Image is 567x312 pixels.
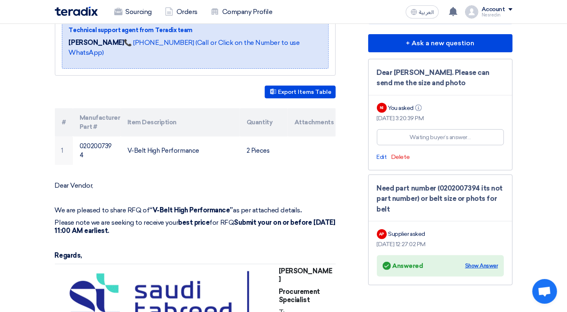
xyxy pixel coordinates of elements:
strong: Procurement Specialist [279,288,320,304]
p: Please note we are seeking to receive your for RFQ [55,219,336,235]
th: Attachments [288,108,336,137]
td: 1 [55,137,73,165]
a: 📞 [PHONE_NUMBER] (Call or Click on the Number to use WhatsApp) [69,39,300,56]
div: Show Answer [465,262,498,270]
img: profile_test.png [465,5,478,19]
button: + Ask a new question [368,34,513,52]
div: Need part number (0202007394 its not part number) or belt size or phots for belt [377,183,504,215]
strong: [PERSON_NAME] [69,39,124,47]
div: Nesredin [482,13,513,17]
th: # [55,108,73,137]
th: Manufacturer Part # [73,108,121,137]
div: Account [482,6,505,13]
div: Answered [383,260,423,272]
div: Waiting buyer’s answer… [410,133,471,142]
th: Quantity [240,108,288,137]
a: Company Profile [204,3,279,21]
div: Dear [PERSON_NAME]. Please can send me the size and photo [377,68,504,88]
strong: Submit your on or before [DATE] 11:00 AM earliest. [55,219,335,235]
strong: . [300,206,302,214]
div: NI [377,103,387,113]
p: Dear Vendor, [55,182,336,190]
td: 2 Pieces [240,137,288,165]
img: Teradix logo [55,7,98,16]
p: We are pleased to share RFQ of as per attached details [55,206,336,214]
a: Orders [158,3,204,21]
td: 0202007394 [73,137,121,165]
strong: Regards, [55,251,82,259]
div: Technical support agent from Teradix team [69,26,322,35]
strong: [PERSON_NAME] [279,267,332,283]
span: Edit [377,154,387,161]
div: Supplier asked [388,230,425,238]
a: Open chat [532,279,557,304]
span: العربية [419,9,434,15]
strong: “V-Belt High Performance” [149,206,233,214]
div: AP [377,229,387,239]
div: [DATE] 12:27:02 PM [377,240,504,249]
td: V-Belt High Performance [121,137,240,165]
div: [DATE] 3:20:39 PM [377,114,504,123]
strong: best price [178,219,209,226]
button: العربية [406,5,439,19]
a: Sourcing [108,3,158,21]
div: You asked [388,104,424,112]
span: Delete [391,154,409,161]
button: Export Items Table [265,86,336,98]
th: Item Description [121,108,240,137]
